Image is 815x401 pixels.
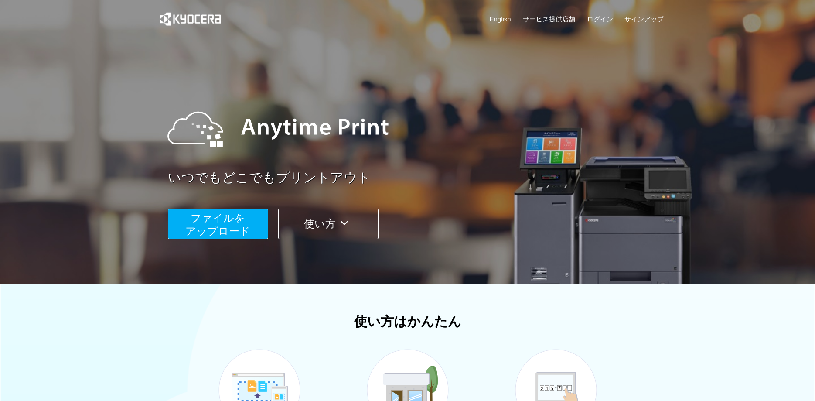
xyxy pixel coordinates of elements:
a: サインアップ [624,14,664,24]
a: サービス提供店舗 [523,14,575,24]
span: ファイルを ​​アップロード [185,212,250,237]
a: いつでもどこでもプリントアウト [168,168,669,187]
a: English [490,14,511,24]
button: 使い方 [278,209,379,239]
a: ログイン [587,14,613,24]
button: ファイルを​​アップロード [168,209,268,239]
